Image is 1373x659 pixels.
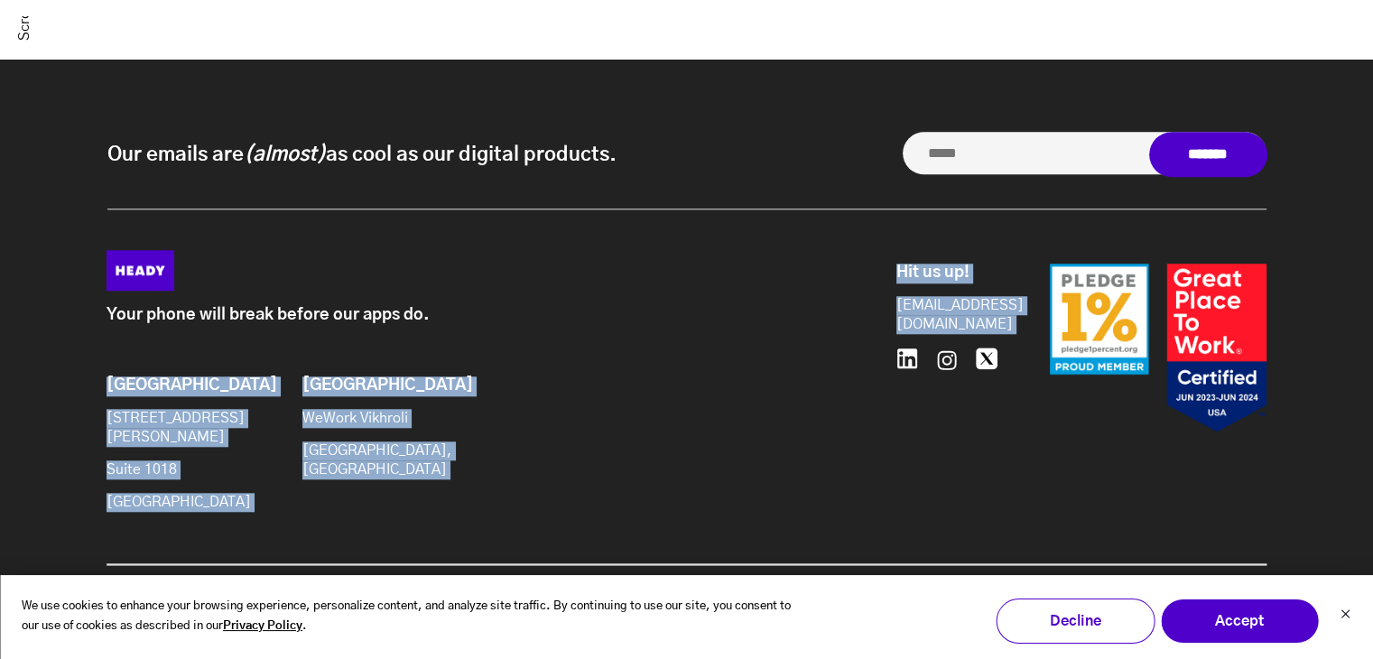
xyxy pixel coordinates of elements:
button: Accept [1160,599,1319,644]
button: Decline [996,599,1155,644]
img: Badges-24 [1050,264,1266,432]
p: [GEOGRAPHIC_DATA] [107,493,253,512]
p: Your phone will break before our apps do. [107,306,815,325]
p: Our emails are as cool as our digital products. [107,141,617,168]
p: [GEOGRAPHIC_DATA], [GEOGRAPHIC_DATA] [302,441,449,479]
h6: [GEOGRAPHIC_DATA] [302,376,449,396]
img: Heady_Logo_Web-01 (1) [107,250,174,291]
p: Suite 1018 [107,460,253,479]
a: Privacy Policy [223,617,302,637]
p: [STREET_ADDRESS][PERSON_NAME] [107,409,253,447]
a: [EMAIL_ADDRESS][DOMAIN_NAME] [896,296,1005,334]
button: Dismiss cookie banner [1340,607,1350,626]
i: (almost) [244,144,326,164]
h6: Hit us up! [896,264,1005,283]
h6: [GEOGRAPHIC_DATA] [107,376,253,396]
p: We use cookies to enhance your browsing experience, personalize content, and analyze site traffic... [22,597,802,638]
p: WeWork Vikhroli [302,409,449,428]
